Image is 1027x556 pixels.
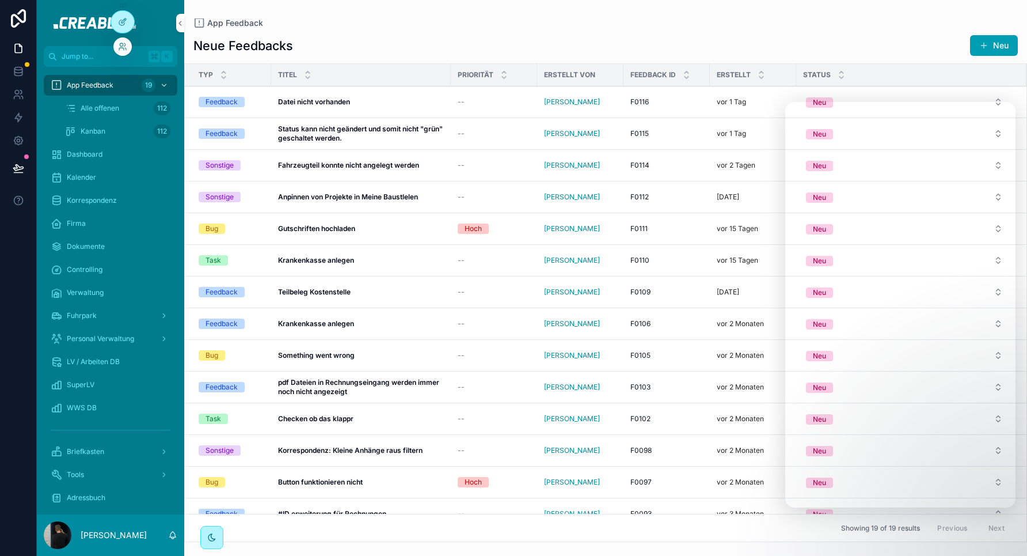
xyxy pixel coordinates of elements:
[544,509,600,519] span: [PERSON_NAME]
[278,97,444,107] a: Datei nicht vorhanden
[544,97,617,107] a: [PERSON_NAME]
[278,351,355,360] strong: Something went wrong
[278,446,423,455] strong: Korrespondenz: Kleine Anhänge raus filtern
[458,509,465,519] span: --
[199,160,264,171] a: Sonstige
[67,380,94,389] span: SuperLV
[813,509,826,520] div: Neu
[206,414,221,424] div: Task
[544,224,600,233] a: [PERSON_NAME]
[278,509,444,519] a: #ID erweiterung für Rechnungen
[544,288,600,297] a: [PERSON_NAME]
[717,192,739,202] p: [DATE]
[199,350,264,361] a: Bug
[458,192,530,202] a: --
[206,477,218,487] div: Bug
[44,167,177,188] a: Kalender
[630,351,703,360] a: F0105
[199,224,264,234] a: Bug
[206,287,238,297] div: Feedback
[544,351,600,360] span: [PERSON_NAME]
[81,529,147,541] p: [PERSON_NAME]
[206,445,234,456] div: Sonstige
[630,256,649,265] span: F0110
[544,129,600,138] a: [PERSON_NAME]
[544,414,600,423] a: [PERSON_NAME]
[278,192,418,201] strong: Anpinnen von Projekte in Meine Baustlelen
[278,224,444,233] a: Gutschriften hochladen
[199,255,264,266] a: Task
[630,414,651,423] span: F0102
[717,509,764,519] p: vor 3 Monaten
[630,288,703,297] a: F0109
[544,256,600,265] a: [PERSON_NAME]
[797,92,1012,112] button: Select Button
[162,52,172,61] span: K
[544,446,617,455] a: [PERSON_NAME]
[544,97,600,107] a: [PERSON_NAME]
[717,192,789,202] a: [DATE]
[544,288,617,297] a: [PERSON_NAME]
[37,67,184,515] div: scrollable content
[458,414,465,423] span: --
[58,98,177,119] a: Alle offenen112
[458,288,465,297] span: --
[67,403,97,413] span: WWS DB
[717,383,764,392] p: vor 2 Monaten
[44,144,177,165] a: Dashboard
[630,383,651,392] span: F0103
[199,509,264,519] a: Feedback
[278,478,363,486] strong: Button funktionieren nicht
[278,478,444,487] a: Button funktionieren nicht
[278,124,444,143] a: Status kann nicht geändert und somit nicht "grün" geschaltet werden.
[544,383,600,392] a: [PERSON_NAME]
[458,70,493,80] span: Priorität
[717,478,789,487] a: vor 2 Monaten
[44,282,177,303] a: Verwaltung
[630,478,703,487] a: F0097
[278,378,444,396] a: pdf Dateien in Rechnungseingang werden immer noch nicht angezeigt
[630,129,649,138] span: F0115
[278,288,351,296] strong: Teilbeleg Kostenstelle
[465,224,482,234] div: Hoch
[717,383,789,392] a: vor 2 Monaten
[44,305,177,326] a: Fuhrpark
[465,477,482,487] div: Hoch
[206,128,238,139] div: Feedback
[67,265,102,274] span: Controlling
[458,319,465,328] span: --
[67,288,104,297] span: Verwaltung
[630,288,651,297] span: F0109
[544,70,595,80] span: Erstellt von
[458,129,465,138] span: --
[458,129,530,138] a: --
[278,70,297,80] span: Titel
[458,446,465,455] span: --
[717,319,789,328] a: vor 2 Monaten
[544,161,617,170] a: [PERSON_NAME]
[717,414,764,423] p: vor 2 Monaten
[544,161,600,170] a: [PERSON_NAME]
[717,351,789,360] a: vor 2 Monaten
[206,160,234,171] div: Sonstige
[199,128,264,139] a: Feedback
[199,192,264,202] a: Sonstige
[199,414,264,424] a: Task
[154,124,170,138] div: 112
[67,150,102,159] span: Dashboard
[44,190,177,211] a: Korrespondenz
[544,383,617,392] a: [PERSON_NAME]
[630,129,703,138] a: F0115
[717,224,789,233] a: vor 15 Tagen
[67,311,97,320] span: Fuhrpark
[630,414,703,423] a: F0102
[458,97,465,107] span: --
[544,256,617,265] a: [PERSON_NAME]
